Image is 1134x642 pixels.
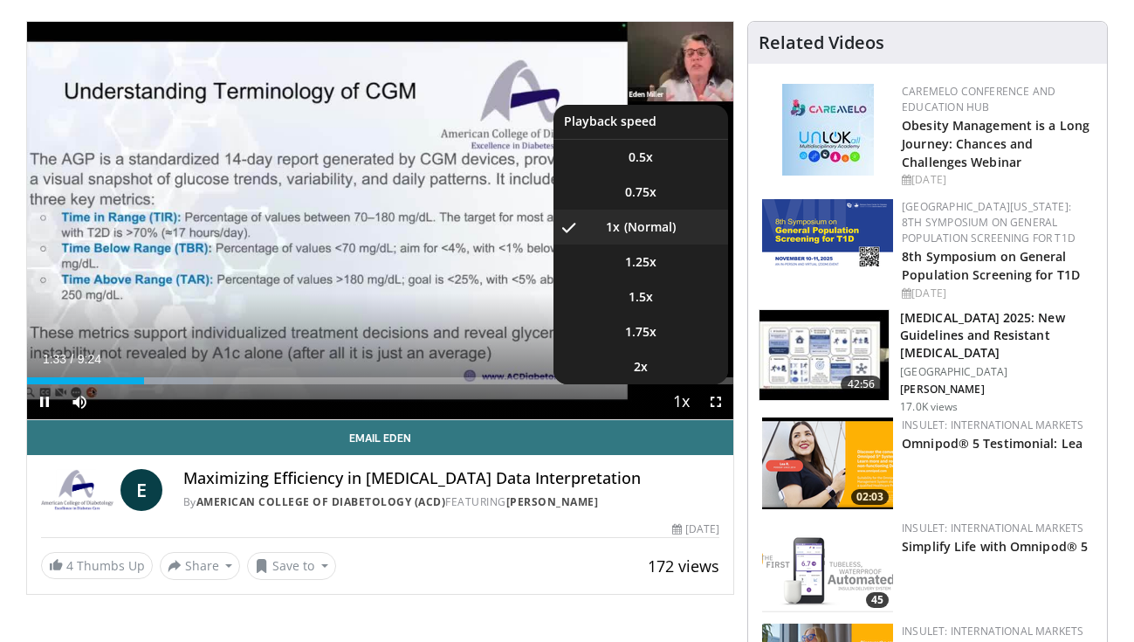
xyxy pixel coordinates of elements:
div: By FEATURING [183,494,719,510]
span: 1.75x [625,323,656,341]
span: 1x [606,218,620,236]
div: [DATE] [902,172,1093,188]
a: E [120,469,162,511]
button: Share [160,552,241,580]
a: Insulet: International Markets [902,521,1083,535]
span: 4 [66,557,73,574]
a: 4 Thumbs Up [41,552,153,579]
a: American College of Diabetology (ACD) [196,494,446,509]
img: a980c80c-3cc5-49e4-b5c5-24109ca66f23.png.150x105_q85_autocrop_double_scale_upscale_version-0.2.png [762,199,893,266]
a: CaReMeLO Conference and Education Hub [902,84,1055,114]
h3: [MEDICAL_DATA] 2025: New Guidelines and Resistant [MEDICAL_DATA] [900,309,1096,362]
a: 45 [762,521,893,612]
button: Playback Rate [663,384,698,419]
span: 0.5x [629,148,653,166]
a: 8th Symposium on General Population Screening for T1D [902,248,1080,283]
span: 45 [866,592,889,608]
span: 0.75x [625,183,656,201]
a: Insulet: International Markets [902,624,1083,639]
button: Fullscreen [698,384,733,419]
span: 1.25x [625,253,656,271]
a: Insulet: International Markets [902,418,1083,432]
a: Simplify Life with Omnipod® 5 [902,538,1088,555]
a: 02:03 [762,418,893,509]
p: 17.0K views [900,400,958,414]
img: American College of Diabetology (ACD) [41,469,113,511]
div: Progress Bar [27,377,734,384]
button: Save to [247,552,336,580]
span: 1:33 [43,352,66,366]
img: 85ac4157-e7e8-40bb-9454-b1e4c1845598.png.150x105_q85_crop-smart_upscale.png [762,418,893,509]
img: f4bac35f-2703-40d6-a70d-02c4a6bd0abe.png.150x105_q85_crop-smart_upscale.png [762,521,893,612]
span: 1.5x [629,288,653,306]
h4: Related Videos [759,32,884,53]
a: [PERSON_NAME] [506,494,599,509]
span: 172 views [648,556,719,576]
span: / [71,352,74,366]
a: Omnipod® 5 Testimonial: Lea [902,435,1082,452]
p: [PERSON_NAME] [900,383,1096,397]
div: [DATE] [902,286,1093,301]
span: 2x [634,358,648,376]
img: 280bcb39-0f4e-42eb-9c44-b41b9262a277.150x105_q85_crop-smart_upscale.jpg [759,310,889,401]
span: 9:24 [78,352,101,366]
span: 02:03 [851,489,889,505]
a: Email Eden [27,420,734,455]
button: Mute [62,384,97,419]
h4: Maximizing Efficiency in [MEDICAL_DATA] Data Interpretation [183,469,719,488]
a: [GEOGRAPHIC_DATA][US_STATE]: 8th Symposium on General Population Screening for T1D [902,199,1076,245]
p: [GEOGRAPHIC_DATA] [900,365,1096,379]
video-js: Video Player [27,22,734,420]
a: Obesity Management is a Long Journey: Chances and Challenges Webinar [902,117,1089,170]
a: 42:56 [MEDICAL_DATA] 2025: New Guidelines and Resistant [MEDICAL_DATA] [GEOGRAPHIC_DATA] [PERSON_... [759,309,1096,414]
span: 42:56 [841,376,883,393]
button: Pause [27,384,62,419]
img: 45df64a9-a6de-482c-8a90-ada250f7980c.png.150x105_q85_autocrop_double_scale_upscale_version-0.2.jpg [782,84,874,176]
div: [DATE] [672,521,719,537]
